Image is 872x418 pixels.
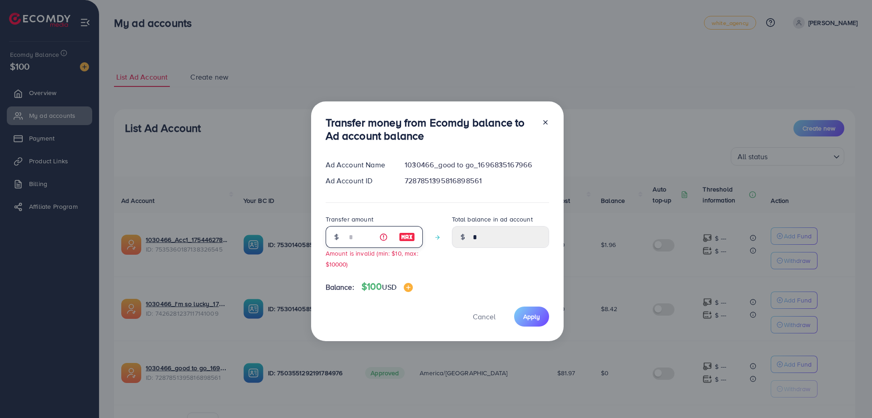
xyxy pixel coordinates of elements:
div: Ad Account ID [318,176,398,186]
div: Ad Account Name [318,160,398,170]
div: 1030466_good to go_1696835167966 [397,160,556,170]
div: 7287851395816898561 [397,176,556,186]
button: Cancel [461,307,507,326]
h4: $100 [362,281,413,292]
label: Transfer amount [326,215,373,224]
small: Amount is invalid (min: $10, max: $10000) [326,249,418,268]
h3: Transfer money from Ecomdy balance to Ad account balance [326,116,535,142]
span: USD [382,282,396,292]
span: Apply [523,312,540,321]
img: image [404,283,413,292]
iframe: Chat [833,377,865,411]
button: Apply [514,307,549,326]
span: Cancel [473,312,495,322]
span: Balance: [326,282,354,292]
img: image [399,232,415,242]
label: Total balance in ad account [452,215,533,224]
